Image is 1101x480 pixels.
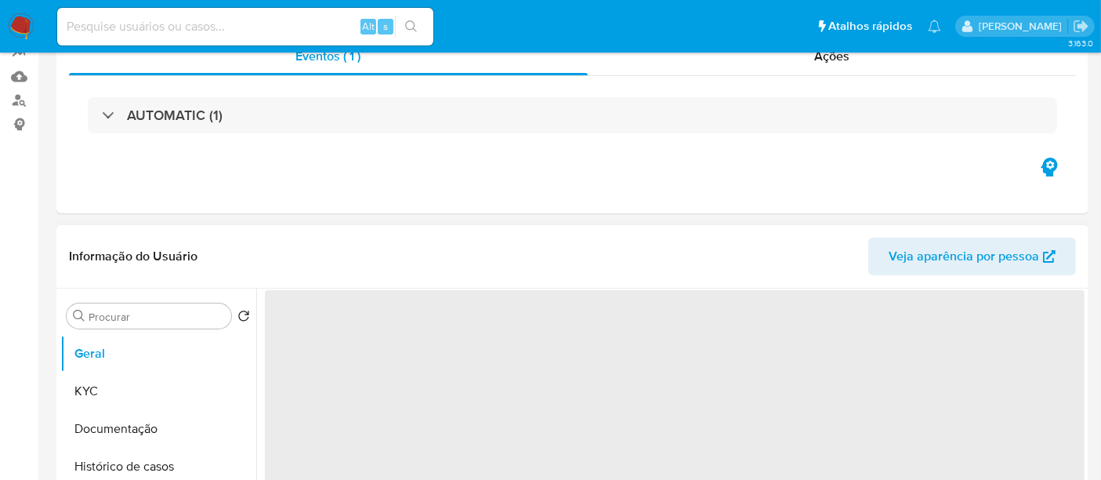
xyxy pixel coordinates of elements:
input: Procurar [89,310,225,324]
button: Geral [60,335,256,373]
a: Sair [1073,18,1089,35]
input: Pesquise usuários ou casos... [57,16,433,37]
span: Eventos ( 1 ) [295,47,360,65]
div: AUTOMATIC (1) [88,97,1057,133]
button: Documentação [60,410,256,448]
button: Procurar [73,310,85,322]
a: Notificações [928,20,941,33]
span: Atalhos rápidos [828,18,912,35]
button: KYC [60,373,256,410]
button: Retornar ao pedido padrão [237,310,250,327]
span: Veja aparência por pessoa [889,238,1039,275]
span: 3.163.0 [1068,37,1093,49]
button: search-icon [395,16,427,38]
h1: Informação do Usuário [69,249,197,264]
span: s [383,19,388,34]
button: Veja aparência por pessoa [868,238,1076,275]
h3: AUTOMATIC (1) [127,107,223,124]
span: Ações [814,47,849,65]
span: Alt [362,19,375,34]
p: erico.trevizan@mercadopago.com.br [979,19,1067,34]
